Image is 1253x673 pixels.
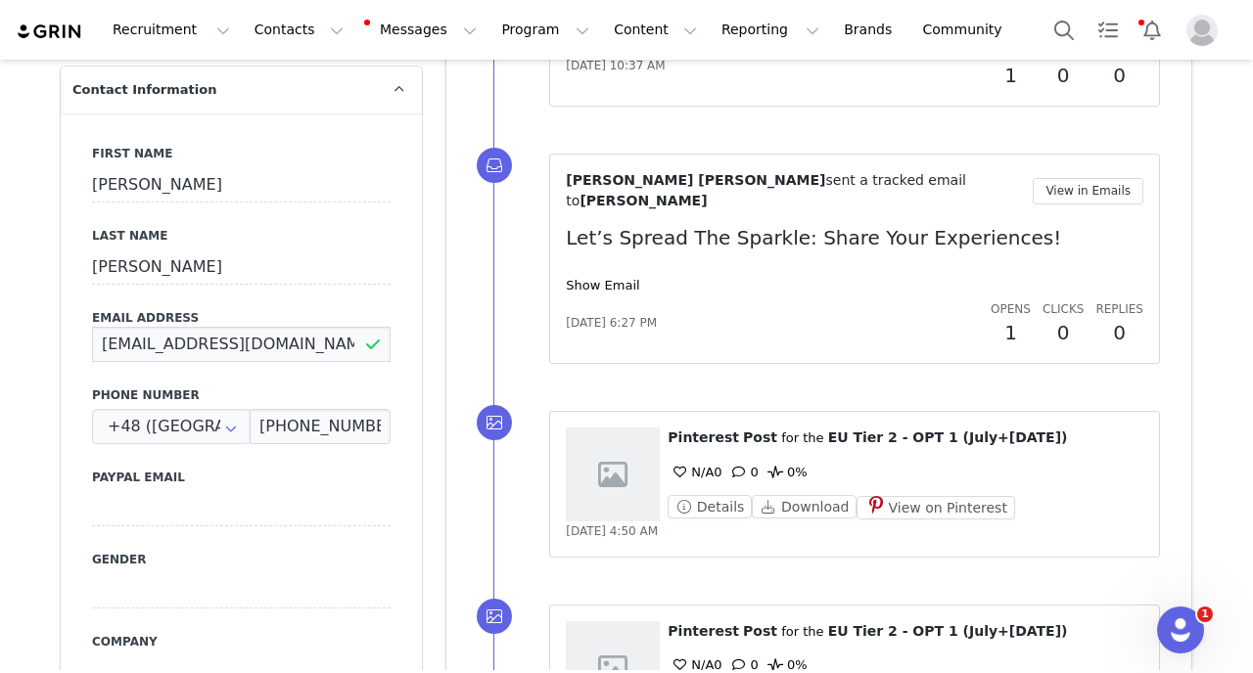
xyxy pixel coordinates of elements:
[113,324,257,363] a: [URL][DOMAIN_NAME]
[368,363,515,397] a: Upload Metrics
[113,561,515,582] li: Option 1: Manually enter the metrics into our platform UI.
[489,8,601,52] button: Program
[1175,15,1237,46] button: Profile
[1043,8,1086,52] button: Search
[727,465,759,479] span: 0
[668,465,721,479] span: 0
[101,8,242,52] button: Recruitment
[34,194,515,255] p: We're reaching out to let you know that we've successfully collected your latest content, and now...
[566,524,658,538] span: [DATE] 4:50 AM
[92,327,391,362] input: Email Address
[668,657,721,672] span: 0
[566,314,657,332] span: [DATE] 6:27 PM
[602,8,709,52] button: Content
[73,566,515,587] p: How to Submit Your Metrics:
[566,278,639,292] a: Show Email
[113,452,515,472] li: Tracking performance accurately
[92,633,391,651] label: Company
[113,493,515,514] li: Providing insights that can help boost your content's reach
[73,269,515,310] p: Content Collected: We have identified the following pieces of content you've recently created:
[743,623,777,639] span: Post
[16,16,678,37] body: Rich Text Area. Press ALT-0 for help.
[113,491,515,512] li: Tracking performance accurately
[1157,606,1204,653] iframe: Intercom live chat
[113,512,515,532] li: Enhancing collaboration opportunities
[356,8,488,52] button: Messages
[250,409,391,444] input: (XXX) XXX-XXXX
[991,302,1031,316] span: Opens
[566,57,665,74] span: [DATE] 10:37 AM
[668,427,1143,448] p: ⁨ ⁩ ⁨ ⁩ for the ⁨ ⁩
[368,324,515,358] a: Upload Metrics
[727,657,759,672] span: 0
[73,377,515,438] p: Why We Need Your Metrics: Providing your content metrics helps us ensure accurate reporting and a...
[113,582,515,623] li: Option 2: Upload a screenshot of your metrics directly to our platform.
[113,363,257,402] a: [URL][DOMAIN_NAME]
[113,532,515,553] li: Providing insights that can help boost your content's reach
[857,496,1014,519] button: View on Pinterest
[1087,8,1130,52] a: Tasks
[113,601,515,621] li: Option 1: Manually enter the metrics into our platform UI.
[764,465,808,479] span: 0%
[92,309,391,327] label: Email Address
[16,22,84,41] img: grin logo
[34,59,515,135] img: Grin
[92,469,391,486] label: Paypal Email
[34,159,515,180] p: Hi [PERSON_NAME],
[1186,15,1218,46] img: placeholder-profile.jpg
[991,318,1031,347] h2: 1
[1033,178,1143,204] button: View in Emails
[1131,8,1174,52] button: Notifications
[113,621,515,662] li: Option 2: Upload a screenshot of your metrics directly to our platform.
[580,193,707,208] span: [PERSON_NAME]
[828,429,1068,445] span: EU Tier 2 - OPT 1 (July+[DATE])
[73,527,515,548] p: How to Submit Your Metrics:
[911,8,1023,52] a: Community
[92,551,391,568] label: Gender
[710,8,831,52] button: Reporting
[668,495,752,518] button: Details
[668,621,1143,642] p: ⁨ ⁩ ⁨ ⁩ for the ⁨ ⁩
[92,386,391,404] label: Phone Number
[668,623,739,639] span: Pinterest
[1095,302,1143,316] span: Replies
[243,8,355,52] button: Contacts
[764,657,808,672] span: 0%
[73,416,515,477] p: Why We Need Your Metrics: Providing your content metrics helps us ensure accurate reporting and a...
[668,657,714,672] span: N/A
[72,80,216,100] span: Contact Information
[828,623,1068,639] span: EU Tier 2 - OPT 1 (July+[DATE])
[991,61,1031,90] h2: 1
[566,223,1143,252] p: Let’s Spread The Sparkle: Share Your Experiences!
[1197,606,1213,622] span: 1
[1095,61,1143,90] h2: 0
[1095,318,1143,347] h2: 0
[113,472,515,493] li: Enhancing collaboration opportunities
[566,172,825,188] span: [PERSON_NAME] [PERSON_NAME]
[668,465,714,479] span: N/A
[1043,61,1084,90] h2: 0
[668,429,739,445] span: Pinterest
[92,227,391,245] label: Last Name
[92,145,391,162] label: First Name
[832,8,909,52] a: Brands
[743,429,777,445] span: Post
[1043,302,1084,316] span: Clicks
[92,409,251,444] input: Country
[1043,318,1084,347] h2: 0
[92,409,251,444] div: Poland
[857,500,1014,515] a: View on Pinterest
[752,495,857,518] button: Download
